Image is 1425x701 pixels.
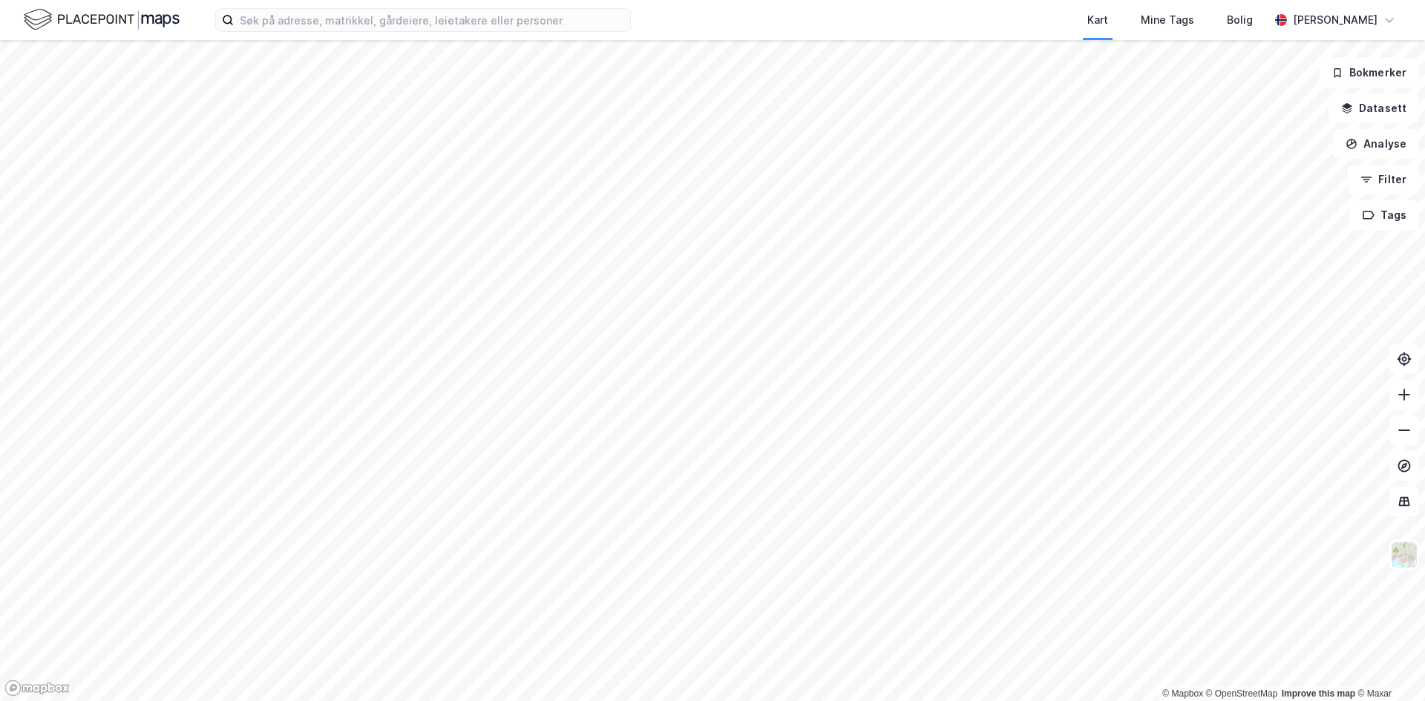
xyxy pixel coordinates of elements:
[1319,58,1419,88] button: Bokmerker
[1282,688,1355,699] a: Improve this map
[1348,165,1419,194] button: Filter
[1350,200,1419,230] button: Tags
[4,679,70,697] a: Mapbox homepage
[1351,630,1425,701] iframe: Chat Widget
[1329,93,1419,123] button: Datasett
[24,7,180,33] img: logo.f888ab2527a4732fd821a326f86c7f29.svg
[1351,630,1425,701] div: Kontrollprogram for chat
[1206,688,1278,699] a: OpenStreetMap
[1227,11,1253,29] div: Bolig
[1141,11,1194,29] div: Mine Tags
[234,9,630,31] input: Søk på adresse, matrikkel, gårdeiere, leietakere eller personer
[1390,541,1418,569] img: Z
[1333,129,1419,159] button: Analyse
[1087,11,1108,29] div: Kart
[1293,11,1377,29] div: [PERSON_NAME]
[1162,688,1203,699] a: Mapbox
